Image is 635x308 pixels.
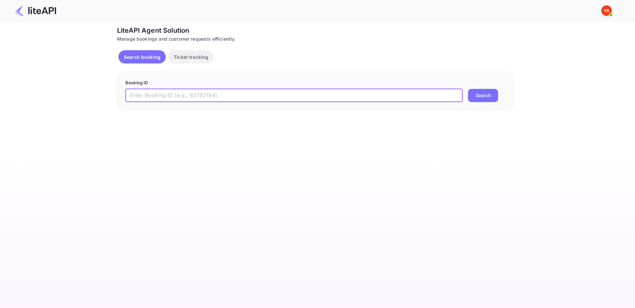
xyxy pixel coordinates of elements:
div: LiteAPI Agent Solution [117,25,514,35]
img: LiteAPI Logo [15,5,56,16]
p: Booking ID [125,80,506,86]
button: Search [468,89,498,102]
p: Search booking [124,54,160,60]
img: Yandex Support [601,5,612,16]
div: Manage bookings and customer requests efficiently. [117,35,514,42]
p: Ticket tracking [174,54,208,60]
input: Enter Booking ID (e.g., 63782194) [125,89,463,102]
